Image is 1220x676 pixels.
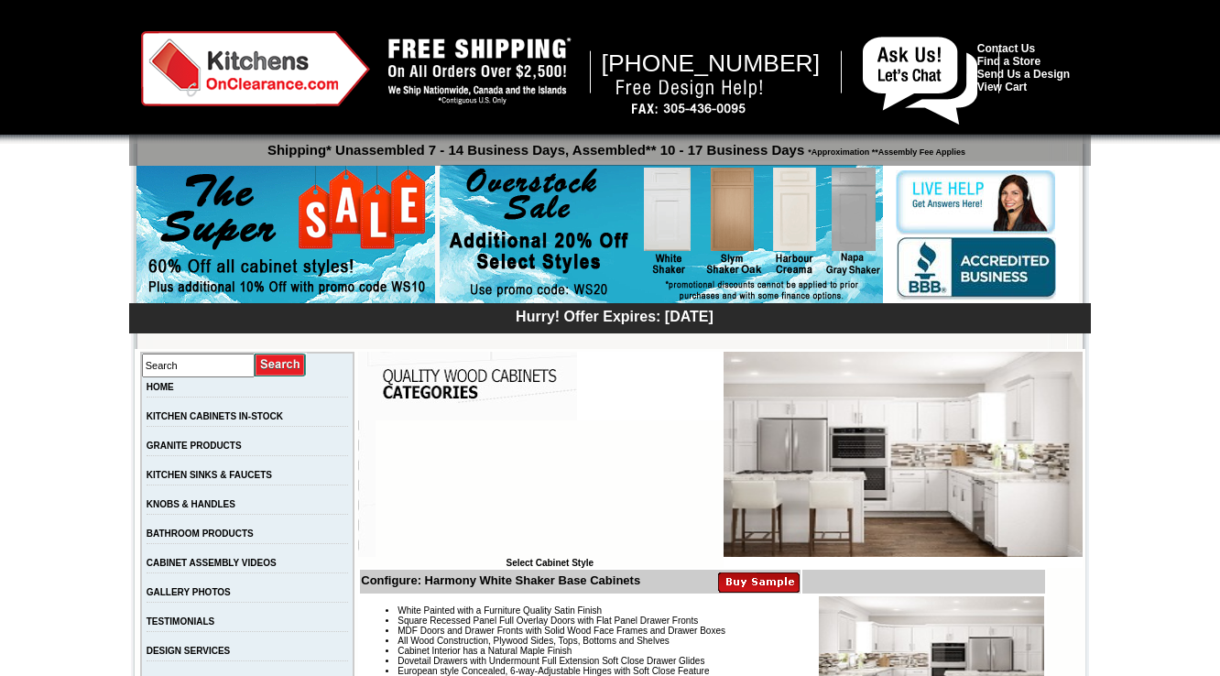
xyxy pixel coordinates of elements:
[398,616,1043,626] li: Square Recessed Panel Full Overlay Doors with Flat Panel Drawer Fronts
[147,587,231,597] a: GALLERY PHOTOS
[977,55,1040,68] a: Find a Store
[147,529,254,539] a: BATHROOM PRODUCTS
[138,134,1091,158] p: Shipping* Unassembled 7 - 14 Business Days, Assembled** 10 - 17 Business Days
[361,573,640,587] b: Configure: Harmony White Shaker Base Cabinets
[804,143,965,157] span: *Approximation **Assembly Fee Applies
[147,646,231,656] a: DESIGN SERVICES
[147,470,272,480] a: KITCHEN SINKS & FAUCETS
[506,558,594,568] b: Select Cabinet Style
[398,666,1043,676] li: European style Concealed, 6-way-Adjustable Hinges with Soft Close Feature
[141,31,370,106] img: Kitchens on Clearance Logo
[147,499,235,509] a: KNOBS & HANDLES
[977,68,1070,81] a: Send Us a Design
[977,42,1035,55] a: Contact Us
[147,558,277,568] a: CABINET ASSEMBLY VIDEOS
[147,441,242,451] a: GRANITE PRODUCTS
[398,656,1043,666] li: Dovetail Drawers with Undermount Full Extension Soft Close Drawer Glides
[147,411,283,421] a: KITCHEN CABINETS IN-STOCK
[398,605,1043,616] li: White Painted with a Furniture Quality Satin Finish
[977,81,1027,93] a: View Cart
[138,306,1091,325] div: Hurry! Offer Expires: [DATE]
[398,636,1043,646] li: All Wood Construction, Plywood Sides, Tops, Bottoms and Shelves
[398,646,1043,656] li: Cabinet Interior has a Natural Maple Finish
[147,382,174,392] a: HOME
[602,49,821,77] span: [PHONE_NUMBER]
[147,616,214,627] a: TESTIMONIALS
[255,353,307,377] input: Submit
[398,626,1043,636] li: MDF Doors and Drawer Fronts with Solid Wood Face Frames and Drawer Boxes
[376,420,724,558] iframe: Browser incompatible
[724,352,1083,557] img: Harmony White Shaker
